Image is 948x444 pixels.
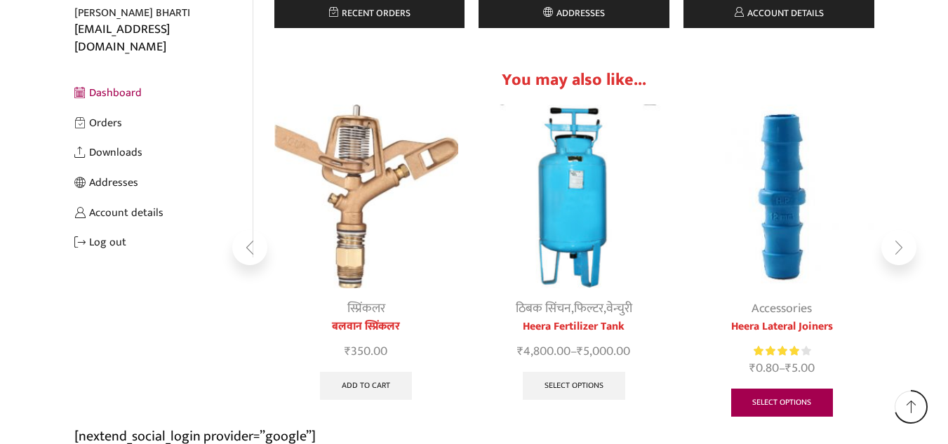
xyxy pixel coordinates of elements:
[690,359,874,378] span: –
[523,372,625,400] a: Select options for “Heera Fertilizer Tank”
[749,358,756,379] span: ₹
[482,342,666,361] span: –
[690,105,874,288] img: heera lateral joiner
[74,78,253,108] a: Dashboard
[232,230,267,265] div: Previous slide
[690,318,874,335] a: Heera Lateral Joiners
[752,298,812,319] a: Accessories
[347,298,385,319] a: स्प्रिंकलर
[74,21,253,57] div: [EMAIL_ADDRESS][DOMAIN_NAME]
[345,341,387,362] bdi: 350.00
[74,137,253,168] a: Downloads
[749,358,779,379] bdi: 0.80
[74,198,253,228] a: Account details
[744,5,824,21] span: Account details
[74,227,253,257] a: Log out
[574,298,603,319] a: फिल्टर
[274,105,458,288] img: Metal Sprinkler
[577,341,630,362] bdi: 5,000.00
[502,66,646,94] span: You may also like...
[274,318,458,335] a: बलवान स्प्रिंकलर
[482,105,666,288] img: Heera Fertilizer Tank
[474,97,674,408] div: 2 / 7
[785,358,815,379] bdi: 5.00
[482,300,666,318] div: , ,
[577,341,583,362] span: ₹
[74,5,253,21] div: [PERSON_NAME] BHARTI
[681,97,882,425] div: 3 / 7
[606,298,632,319] a: वेन्चुरी
[754,344,810,358] div: Rated 4.00 out of 5
[320,372,412,400] a: Add to cart: “बलवान स्प्रिंकलर”
[731,389,834,417] a: Select options for “Heera Lateral Joiners”
[517,341,570,362] bdi: 4,800.00
[74,108,253,138] a: Orders
[553,5,605,21] span: Addresses
[338,5,410,21] span: Recent orders
[754,344,799,358] span: Rated out of 5
[881,230,916,265] div: Next slide
[345,341,351,362] span: ₹
[516,298,571,319] a: ठिबक सिंचन
[74,168,253,198] a: Addresses
[482,318,666,335] a: Heera Fertilizer Tank
[785,358,792,379] span: ₹
[517,341,523,362] span: ₹
[266,97,467,408] div: 1 / 7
